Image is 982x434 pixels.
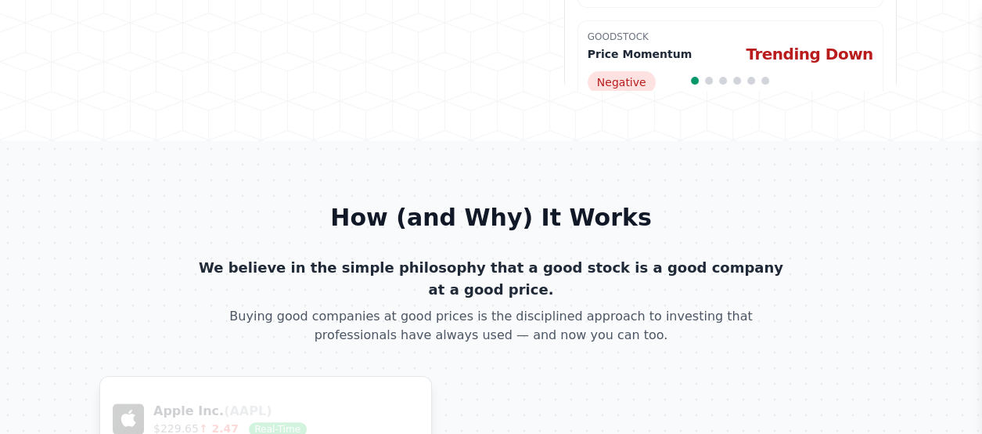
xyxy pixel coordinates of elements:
span: Negative [588,71,656,93]
span: Trending Down [746,43,872,65]
h2: How (and Why) It Works [59,204,923,232]
span: Go to slide 6 [761,77,769,85]
span: Go to slide 3 [719,77,727,85]
p: Price Momentum [588,46,692,62]
p: Buying good companies at good prices is the disciplined approach to investing that professionals ... [191,307,792,345]
p: Apple Inc. [153,402,307,421]
span: Go to slide 4 [733,77,741,85]
span: Go to slide 1 [691,77,699,85]
span: (AAPL) [224,403,272,418]
p: GoodStock [588,31,873,43]
p: We believe in the simple philosophy that a good stock is a good company at a good price. [191,257,792,301]
span: Go to slide 2 [705,77,713,85]
span: Go to slide 5 [747,77,755,85]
